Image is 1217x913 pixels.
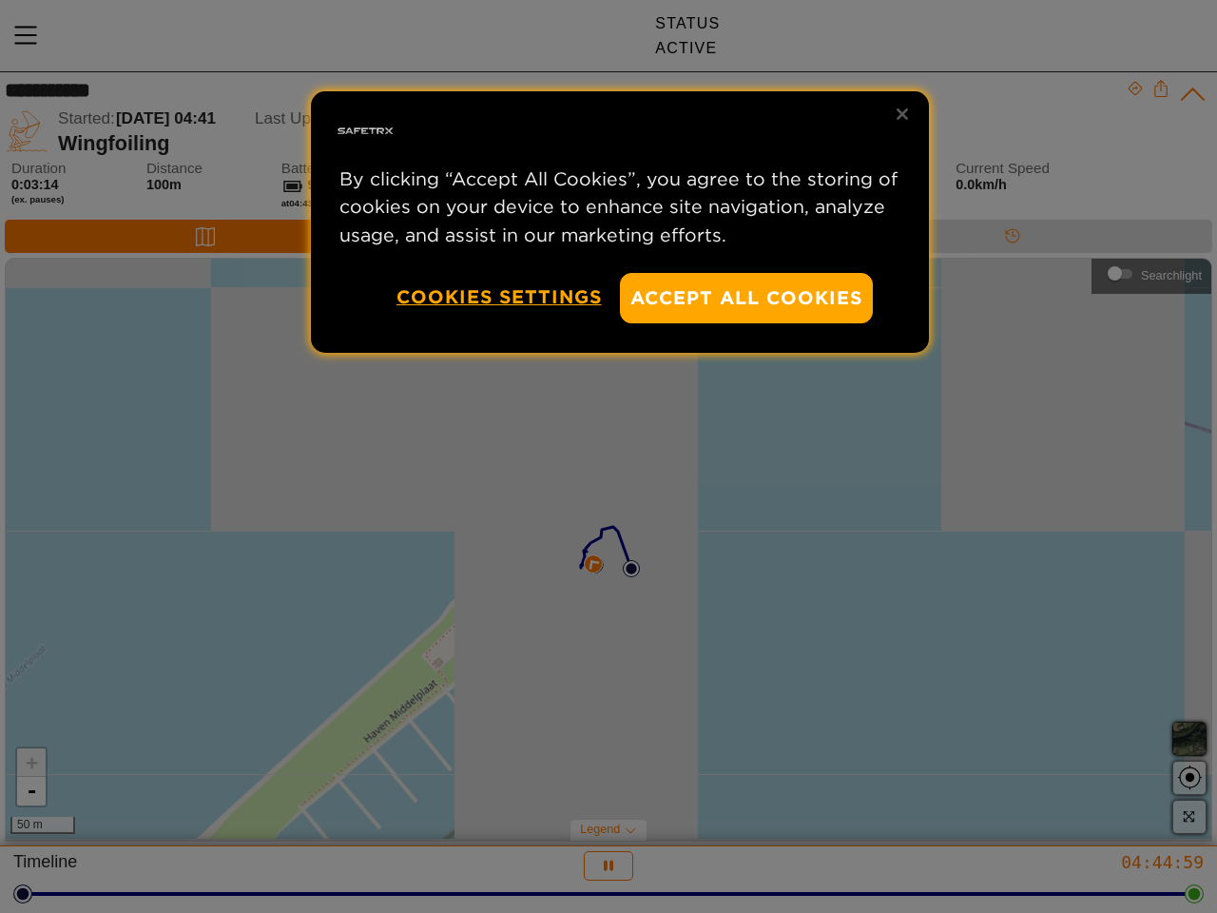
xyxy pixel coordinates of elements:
[396,273,602,321] button: Cookies Settings
[620,273,873,323] button: Accept All Cookies
[335,101,396,162] img: Safe Tracks
[311,91,929,353] div: Privacy
[881,93,923,135] button: Close
[339,165,900,249] p: By clicking “Accept All Cookies”, you agree to the storing of cookies on your device to enhance s...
